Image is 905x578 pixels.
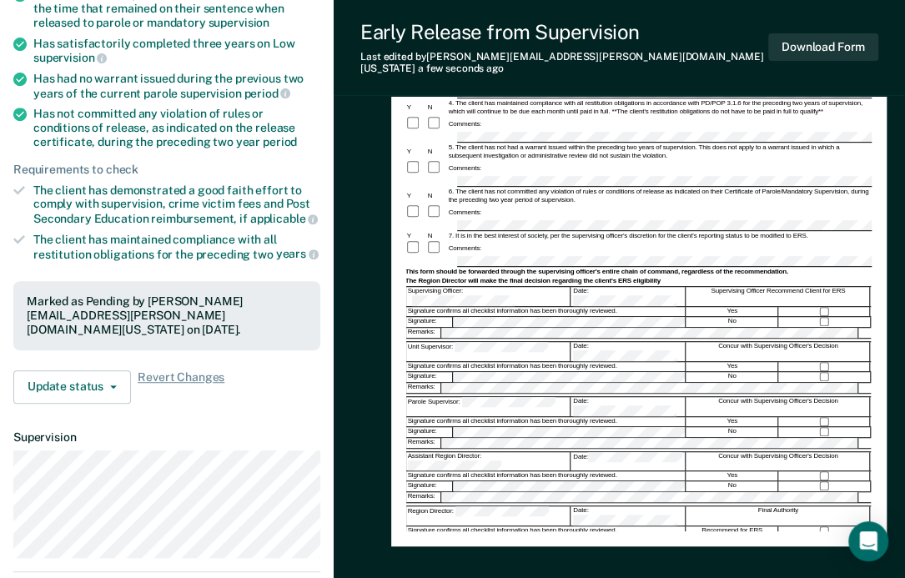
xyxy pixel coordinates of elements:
button: Download Form [768,33,878,61]
div: Supervising Officer Recommend Client for ERS [686,287,870,306]
div: Yes [686,362,778,371]
div: The Region Director will make the final decision regarding the client's ERS eligibility [405,277,871,285]
span: applicable [250,212,318,225]
div: Has had no warrant issued during the previous two years of the current parole supervision [33,72,320,100]
div: Comments: [447,244,483,253]
div: Signature confirms all checklist information has been thoroughly reviewed. [406,471,686,480]
div: Y [405,148,426,156]
div: 4. The client has maintained compliance with all restitution obligations in accordance with PD/PO... [447,99,871,116]
div: Signature confirms all checklist information has been thoroughly reviewed. [406,362,686,371]
div: 7. It is in the best interest of society, per the supervising officer's discretion for the client... [447,232,871,240]
div: Supervising Officer: [406,287,571,306]
div: Remarks: [406,492,441,502]
div: Recommend for ERS [686,526,778,535]
dt: Supervision [13,430,320,445]
div: Parole Supervisor: [406,397,571,416]
div: Y [405,232,426,240]
div: Remarks: [406,438,441,448]
div: N [426,232,447,240]
div: Yes [686,417,778,426]
div: Region Director: [406,506,571,525]
div: Signature confirms all checklist information has been thoroughly reviewed. [406,526,686,535]
div: Unit Supervisor: [406,342,571,361]
div: N [426,103,447,112]
div: This form should be forwarded through the supervising officer's entire chain of command, regardle... [405,268,871,276]
div: No [686,481,778,491]
div: Assistant Region Director: [406,452,571,470]
div: Remarks: [406,383,441,393]
div: Y [405,192,426,200]
div: Remarks: [406,328,441,338]
span: years [276,247,319,260]
div: Final Authority [686,506,870,525]
div: Yes [686,471,778,480]
div: Concur with Supervising Officer's Decision [686,397,870,416]
div: Yes [686,307,778,316]
div: N [426,192,447,200]
div: Has satisfactorily completed three years on Low [33,37,320,65]
div: Marked as Pending by [PERSON_NAME][EMAIL_ADDRESS][PERSON_NAME][DOMAIN_NAME][US_STATE] on [DATE]. [27,294,307,336]
div: Open Intercom Messenger [848,521,888,561]
span: supervision [209,16,269,29]
div: Date: [571,287,686,306]
span: period [244,87,290,100]
div: No [686,372,778,382]
div: Signature: [406,317,454,327]
div: Signature: [406,427,454,437]
span: a few seconds ago [418,63,504,74]
span: supervision [33,51,107,64]
div: N [426,148,447,156]
div: Date: [571,342,686,361]
span: Revert Changes [138,370,224,404]
div: Date: [571,397,686,416]
div: Has not committed any violation of rules or conditions of release, as indicated on the release ce... [33,107,320,148]
div: No [686,427,778,437]
div: Date: [571,452,686,470]
div: Y [405,103,426,112]
div: Comments: [447,164,483,173]
span: period [263,135,297,148]
div: Comments: [447,120,483,128]
div: 5. The client has not had a warrant issued within the preceding two years of supervision. This do... [447,143,871,160]
div: The client has demonstrated a good faith effort to comply with supervision, crime victim fees and... [33,183,320,226]
div: 6. The client has not committed any violation of rules or conditions of release as indicated on t... [447,188,871,204]
div: No [686,317,778,327]
div: Date: [571,506,686,525]
div: Requirements to check [13,163,320,177]
div: Last edited by [PERSON_NAME][EMAIL_ADDRESS][PERSON_NAME][DOMAIN_NAME][US_STATE] [360,51,768,75]
div: Signature: [406,372,454,382]
button: Update status [13,370,131,404]
div: Comments: [447,209,483,217]
div: Signature: [406,481,454,491]
div: Signature confirms all checklist information has been thoroughly reviewed. [406,417,686,426]
div: Early Release from Supervision [360,20,768,44]
div: The client has maintained compliance with all restitution obligations for the preceding two [33,233,320,261]
div: Concur with Supervising Officer's Decision [686,342,870,361]
div: Concur with Supervising Officer's Decision [686,452,870,470]
div: Signature confirms all checklist information has been thoroughly reviewed. [406,307,686,316]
